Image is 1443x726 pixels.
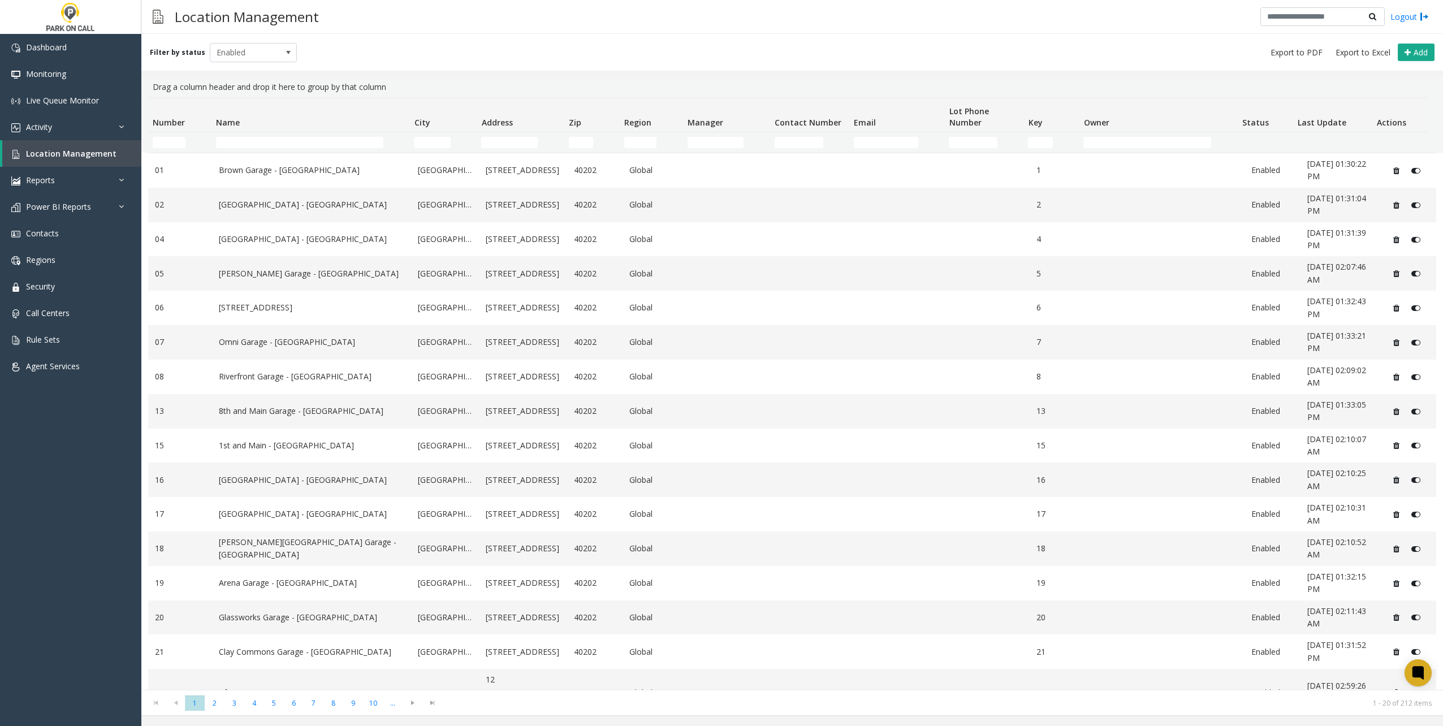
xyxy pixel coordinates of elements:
[219,336,405,348] a: Omni Garage - [GEOGRAPHIC_DATA]
[629,267,680,280] a: Global
[418,370,472,383] a: [GEOGRAPHIC_DATA]
[224,695,244,711] span: Page 3
[1387,265,1405,283] button: Delete
[418,405,472,417] a: [GEOGRAPHIC_DATA]
[1331,45,1395,60] button: Export to Excel
[155,646,205,658] a: 21
[1036,686,1079,699] a: 46
[624,137,657,148] input: Region Filter
[422,695,442,711] span: Go to the last page
[1298,117,1346,128] span: Last Update
[418,646,472,658] a: [GEOGRAPHIC_DATA]
[26,68,66,79] span: Monitoring
[155,474,205,486] a: 16
[219,198,405,211] a: [GEOGRAPHIC_DATA] - [GEOGRAPHIC_DATA]
[1307,468,1366,491] span: [DATE] 02:10:25 AM
[219,508,405,520] a: [GEOGRAPHIC_DATA] - [GEOGRAPHIC_DATA]
[343,695,363,711] span: Page 9
[155,542,205,555] a: 18
[11,150,20,159] img: 'icon'
[1387,574,1405,592] button: Delete
[219,536,405,561] a: [PERSON_NAME][GEOGRAPHIC_DATA] Garage - [GEOGRAPHIC_DATA]
[264,695,284,711] span: Page 5
[1036,474,1079,486] a: 16
[363,695,383,711] span: Page 10
[1307,399,1366,422] span: [DATE] 01:33:05 PM
[629,577,680,589] a: Global
[11,203,20,212] img: 'icon'
[574,611,616,624] a: 40202
[1307,680,1366,703] span: [DATE] 02:59:26 AM
[418,233,472,245] a: [GEOGRAPHIC_DATA]
[629,370,680,383] a: Global
[1307,227,1373,252] a: [DATE] 01:31:39 PM
[629,508,680,520] a: Global
[957,686,1023,699] a: [PHONE_NUMBER]
[1405,505,1426,524] button: Disable
[1307,227,1366,250] span: [DATE] 01:31:39 PM
[1307,502,1366,525] span: [DATE] 02:10:31 AM
[323,695,343,711] span: Page 8
[418,439,472,452] a: [GEOGRAPHIC_DATA]
[26,308,70,318] span: Call Centers
[155,336,205,348] a: 07
[11,283,20,292] img: 'icon'
[629,542,680,555] a: Global
[1307,261,1366,284] span: [DATE] 02:07:46 AM
[1336,47,1390,58] span: Export to Excel
[1307,261,1373,286] a: [DATE] 02:07:46 AM
[1036,267,1079,280] a: 5
[486,542,560,555] a: [STREET_ADDRESS]
[1307,606,1366,629] span: [DATE] 02:11:43 AM
[624,117,651,128] span: Region
[449,698,1432,708] kendo-pager-info: 1 - 20 of 212 items
[1387,196,1405,214] button: Delete
[1405,368,1426,386] button: Disable
[486,577,560,589] a: [STREET_ADDRESS]
[486,646,560,658] a: [STREET_ADDRESS]
[1251,611,1294,624] a: Enabled
[486,267,560,280] a: [STREET_ADDRESS]
[629,301,680,314] a: Global
[216,137,383,148] input: Name Filter
[1036,405,1079,417] a: 13
[486,370,560,383] a: [STREET_ADDRESS]
[418,474,472,486] a: [GEOGRAPHIC_DATA]
[1251,267,1294,280] a: Enabled
[409,132,477,153] td: City Filter
[574,686,616,699] a: 30307
[414,137,451,148] input: City Filter
[1036,439,1079,452] a: 15
[1307,296,1366,319] span: [DATE] 01:32:43 PM
[219,611,405,624] a: Glassworks Garage - [GEOGRAPHIC_DATA]
[418,267,472,280] a: [GEOGRAPHIC_DATA]
[11,362,20,371] img: 'icon'
[1307,571,1366,594] span: [DATE] 01:32:15 PM
[1251,542,1294,555] a: Enabled
[1251,198,1294,211] a: Enabled
[1387,540,1405,558] button: Delete
[1251,646,1294,658] a: Enabled
[1307,536,1373,561] a: [DATE] 02:10:52 AM
[1405,574,1426,592] button: Disable
[11,309,20,318] img: 'icon'
[150,47,205,58] label: Filter by status
[1251,370,1294,383] a: Enabled
[486,301,560,314] a: [STREET_ADDRESS]
[770,132,849,153] td: Contact Number Filter
[153,137,185,148] input: Number Filter
[26,95,99,106] span: Live Queue Monitor
[486,336,560,348] a: [STREET_ADDRESS]
[1307,680,1373,705] a: [DATE] 02:59:26 AM
[418,542,472,555] a: [GEOGRAPHIC_DATA]
[574,267,616,280] a: 40202
[1036,611,1079,624] a: 20
[418,611,472,624] a: [GEOGRAPHIC_DATA]
[1387,402,1405,420] button: Delete
[1307,330,1373,355] a: [DATE] 01:33:21 PM
[155,233,205,245] a: 04
[418,686,472,699] a: [GEOGRAPHIC_DATA]
[1405,437,1426,455] button: Disable
[629,439,680,452] a: Global
[1387,608,1405,626] button: Delete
